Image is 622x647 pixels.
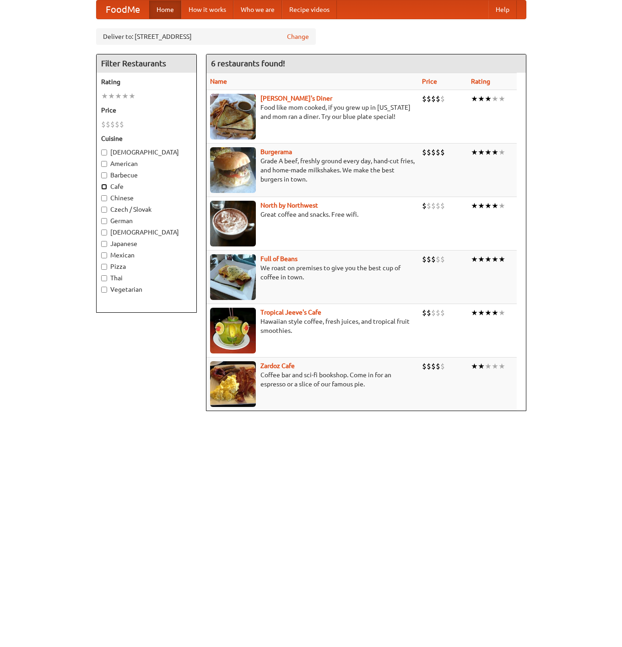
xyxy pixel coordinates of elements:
[471,78,490,85] a: Rating
[485,254,492,264] li: ★
[115,119,119,129] li: $
[101,275,107,281] input: Thai
[101,262,192,271] label: Pizza
[210,201,256,246] img: north.jpg
[101,195,107,201] input: Chinese
[492,254,498,264] li: ★
[210,78,227,85] a: Name
[422,94,427,104] li: $
[260,95,332,102] a: [PERSON_NAME]'s Diner
[436,361,440,371] li: $
[498,254,505,264] li: ★
[498,201,505,211] li: ★
[101,161,107,167] input: American
[210,94,256,139] img: sallys.jpg
[210,156,415,184] p: Grade A beef, freshly ground every day, hand-cut fries, and home-made milkshakes. We make the bes...
[101,182,192,191] label: Cafe
[210,308,256,353] img: jeeves.jpg
[101,273,192,283] label: Thai
[210,210,415,219] p: Great coffee and snacks. Free wifi.
[436,94,440,104] li: $
[478,94,485,104] li: ★
[101,77,192,86] h5: Rating
[422,78,437,85] a: Price
[260,148,292,155] a: Burgerama
[440,361,445,371] li: $
[485,147,492,157] li: ★
[233,0,282,19] a: Who we are
[478,147,485,157] li: ★
[485,308,492,318] li: ★
[422,201,427,211] li: $
[119,119,124,129] li: $
[431,147,436,157] li: $
[485,361,492,371] li: ★
[260,255,297,262] a: Full of Beans
[488,0,517,19] a: Help
[478,361,485,371] li: ★
[101,193,192,203] label: Chinese
[427,308,431,318] li: $
[181,0,233,19] a: How it works
[101,252,107,258] input: Mexican
[101,239,192,248] label: Japanese
[101,251,192,260] label: Mexican
[471,147,478,157] li: ★
[431,308,436,318] li: $
[431,361,436,371] li: $
[422,254,427,264] li: $
[478,308,485,318] li: ★
[101,264,107,270] input: Pizza
[101,230,107,235] input: [DEMOGRAPHIC_DATA]
[471,201,478,211] li: ★
[431,94,436,104] li: $
[498,147,505,157] li: ★
[101,106,192,115] h5: Price
[101,207,107,213] input: Czech / Slovak
[210,317,415,335] p: Hawaiian style coffee, fresh juices, and tropical fruit smoothies.
[129,91,135,101] li: ★
[498,361,505,371] li: ★
[122,91,129,101] li: ★
[110,119,115,129] li: $
[101,150,107,155] input: [DEMOGRAPHIC_DATA]
[101,159,192,168] label: American
[101,287,107,293] input: Vegetarian
[436,147,440,157] li: $
[471,94,478,104] li: ★
[260,309,321,316] b: Tropical Jeeve's Cafe
[431,254,436,264] li: $
[260,362,295,369] a: Zardoz Cafe
[101,134,192,143] h5: Cuisine
[210,103,415,121] p: Food like mom cooked, if you grew up in [US_STATE] and mom ran a diner. Try our blue plate special!
[210,370,415,389] p: Coffee bar and sci-fi bookshop. Come in for an espresso or a slice of our famous pie.
[427,94,431,104] li: $
[485,201,492,211] li: ★
[101,91,108,101] li: ★
[471,361,478,371] li: ★
[96,28,316,45] div: Deliver to: [STREET_ADDRESS]
[97,0,149,19] a: FoodMe
[440,254,445,264] li: $
[422,308,427,318] li: $
[211,59,285,68] ng-pluralize: 6 restaurants found!
[101,171,192,180] label: Barbecue
[115,91,122,101] li: ★
[260,202,318,209] a: North by Northwest
[101,148,192,157] label: [DEMOGRAPHIC_DATA]
[210,147,256,193] img: burgerama.jpg
[210,254,256,300] img: beans.jpg
[478,201,485,211] li: ★
[101,285,192,294] label: Vegetarian
[427,361,431,371] li: $
[149,0,181,19] a: Home
[492,308,498,318] li: ★
[485,94,492,104] li: ★
[498,308,505,318] li: ★
[427,147,431,157] li: $
[101,172,107,178] input: Barbecue
[282,0,337,19] a: Recipe videos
